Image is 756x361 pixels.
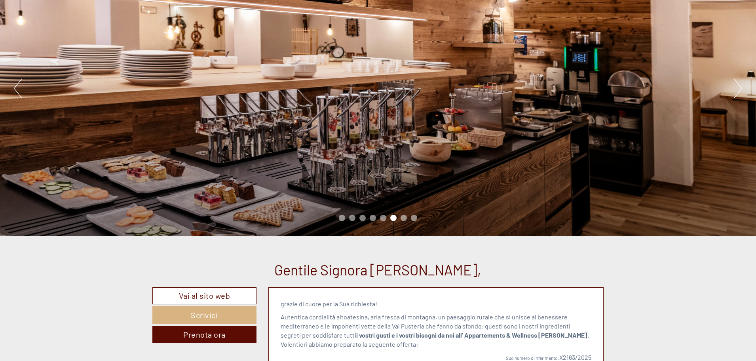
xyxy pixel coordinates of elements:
small: 15:23 [12,38,117,44]
button: Invia [270,205,312,223]
a: Scrivici [152,306,256,324]
span: Suo numero di riferimento: [506,355,559,361]
p: Autentica cordialità altoatesina, aria fresca di montagna, un paesaggio rurale che si unisce al b... [281,313,592,349]
div: Buon giorno, come possiamo aiutarla? [6,21,121,46]
a: Prenota ora [152,326,256,343]
button: Next [734,78,742,98]
div: lunedì [140,6,171,19]
p: grazie di cuore per la Sua richiesta! [281,300,592,309]
h1: Gentile Signora [PERSON_NAME], [274,262,481,278]
button: Previous [14,78,22,98]
div: Appartements & Wellness [PERSON_NAME] [12,23,117,29]
strong: i vostri gusti e i vostri bisogni da noi all’ Appartements & Wellness [PERSON_NAME] [356,331,587,339]
a: Vai al sito web [152,287,256,304]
